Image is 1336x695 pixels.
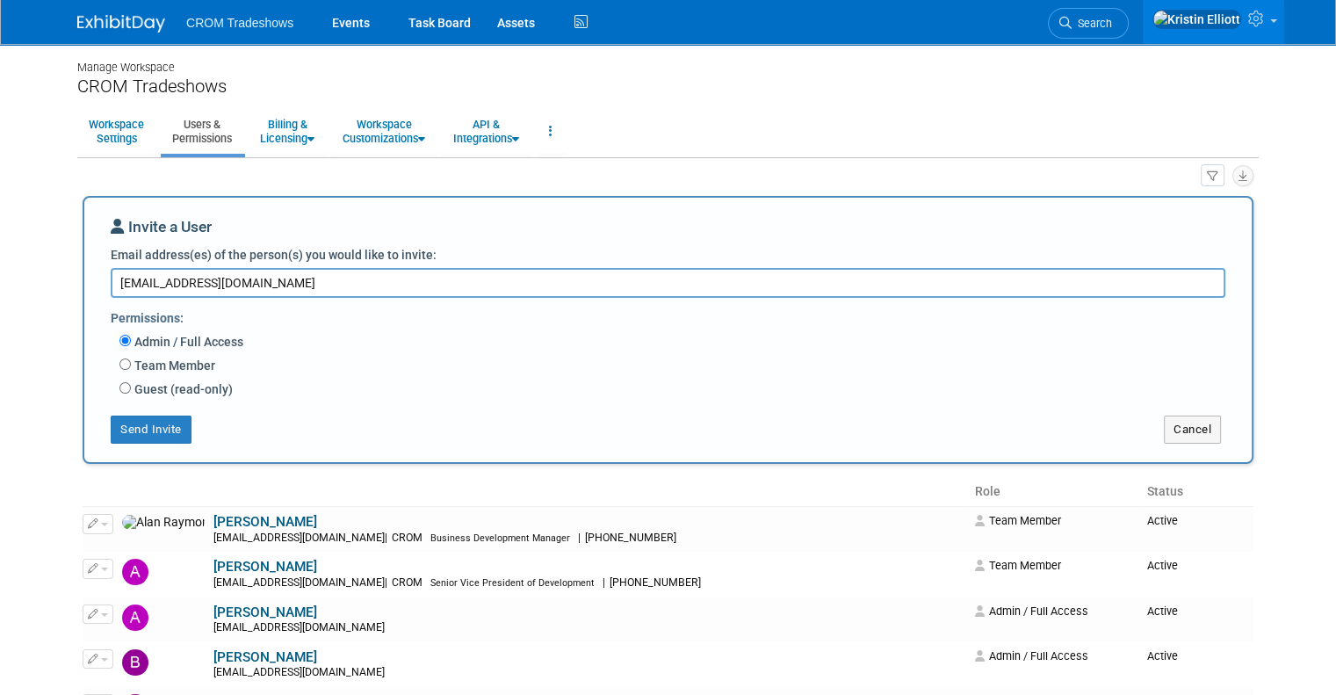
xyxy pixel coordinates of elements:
span: Team Member [975,559,1061,572]
a: WorkspaceSettings [77,110,155,153]
div: Invite a User [111,216,1225,246]
div: Manage Workspace [77,44,1259,76]
span: Team Member [975,514,1061,527]
span: Admin / Full Access [975,605,1088,618]
a: Billing &Licensing [249,110,326,153]
button: Cancel [1164,416,1221,444]
span: | [578,532,581,544]
div: [EMAIL_ADDRESS][DOMAIN_NAME] [213,666,964,680]
div: [EMAIL_ADDRESS][DOMAIN_NAME] [213,621,964,635]
span: CROM Tradeshows [186,16,293,30]
span: Business Development Manager [430,532,570,544]
img: Alan Raymond [122,515,205,531]
label: Email address(es) of the person(s) you would like to invite: [111,246,437,264]
div: Permissions: [111,302,1239,331]
span: Senior Vice President of Development [430,577,595,589]
img: Alexander Ciasca [122,559,148,585]
div: [EMAIL_ADDRESS][DOMAIN_NAME] [213,576,964,590]
span: Active [1147,605,1178,618]
button: Send Invite [111,416,191,444]
img: Kristin Elliott [1152,10,1241,29]
a: WorkspaceCustomizations [331,110,437,153]
a: API &Integrations [442,110,531,153]
th: Status [1140,477,1253,507]
span: | [603,576,605,589]
img: ExhibitDay [77,15,165,33]
img: Bill Polymenakos [122,649,148,676]
label: Team Member [131,357,215,374]
div: CROM Tradeshows [77,76,1259,98]
label: Guest (read-only) [131,380,233,398]
span: | [385,532,387,544]
span: Search [1072,17,1112,30]
img: Alicia Walker [122,605,148,631]
span: [PHONE_NUMBER] [605,576,706,589]
a: Search [1048,8,1129,39]
span: Admin / Full Access [975,649,1088,662]
span: | [385,576,387,589]
span: Active [1147,559,1178,572]
th: Role [968,477,1141,507]
a: [PERSON_NAME] [213,514,317,530]
span: CROM [387,576,428,589]
label: Admin / Full Access [131,333,243,351]
span: Active [1147,649,1178,662]
span: CROM [387,532,428,544]
span: [PHONE_NUMBER] [581,532,682,544]
span: Active [1147,514,1178,527]
div: [EMAIL_ADDRESS][DOMAIN_NAME] [213,532,964,546]
a: Users &Permissions [161,110,243,153]
a: [PERSON_NAME] [213,649,317,665]
a: [PERSON_NAME] [213,559,317,575]
a: [PERSON_NAME] [213,605,317,620]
